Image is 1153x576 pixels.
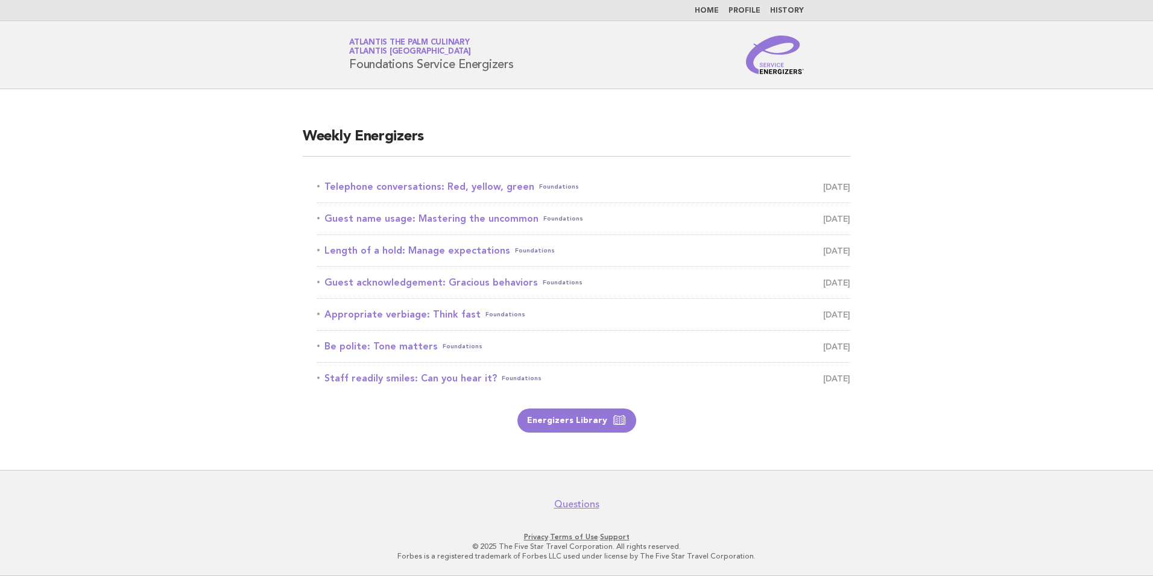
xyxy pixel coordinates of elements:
[317,274,850,291] a: Guest acknowledgement: Gracious behaviorsFoundations [DATE]
[770,7,804,14] a: History
[823,338,850,355] span: [DATE]
[823,370,850,387] span: [DATE]
[823,242,850,259] span: [DATE]
[515,242,555,259] span: Foundations
[554,498,599,510] a: Questions
[823,210,850,227] span: [DATE]
[317,242,850,259] a: Length of a hold: Manage expectationsFoundations [DATE]
[823,274,850,291] span: [DATE]
[317,338,850,355] a: Be polite: Tone mattersFoundations [DATE]
[543,274,583,291] span: Foundations
[517,409,636,433] a: Energizers Library
[443,338,482,355] span: Foundations
[695,7,719,14] a: Home
[746,36,804,74] img: Service Energizers
[317,178,850,195] a: Telephone conversations: Red, yellow, greenFoundations [DATE]
[502,370,542,387] span: Foundations
[317,370,850,387] a: Staff readily smiles: Can you hear it?Foundations [DATE]
[823,178,850,195] span: [DATE]
[823,306,850,323] span: [DATE]
[207,532,946,542] p: · ·
[539,178,579,195] span: Foundations
[550,533,598,541] a: Terms of Use
[524,533,548,541] a: Privacy
[303,127,850,157] h2: Weekly Energizers
[207,551,946,561] p: Forbes is a registered trademark of Forbes LLC used under license by The Five Star Travel Corpora...
[317,306,850,323] a: Appropriate verbiage: Think fastFoundations [DATE]
[485,306,525,323] span: Foundations
[317,210,850,227] a: Guest name usage: Mastering the uncommonFoundations [DATE]
[349,48,471,56] span: Atlantis [GEOGRAPHIC_DATA]
[543,210,583,227] span: Foundations
[600,533,630,541] a: Support
[349,39,471,55] a: Atlantis The Palm CulinaryAtlantis [GEOGRAPHIC_DATA]
[728,7,760,14] a: Profile
[349,39,514,70] h1: Foundations Service Energizers
[207,542,946,551] p: © 2025 The Five Star Travel Corporation. All rights reserved.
